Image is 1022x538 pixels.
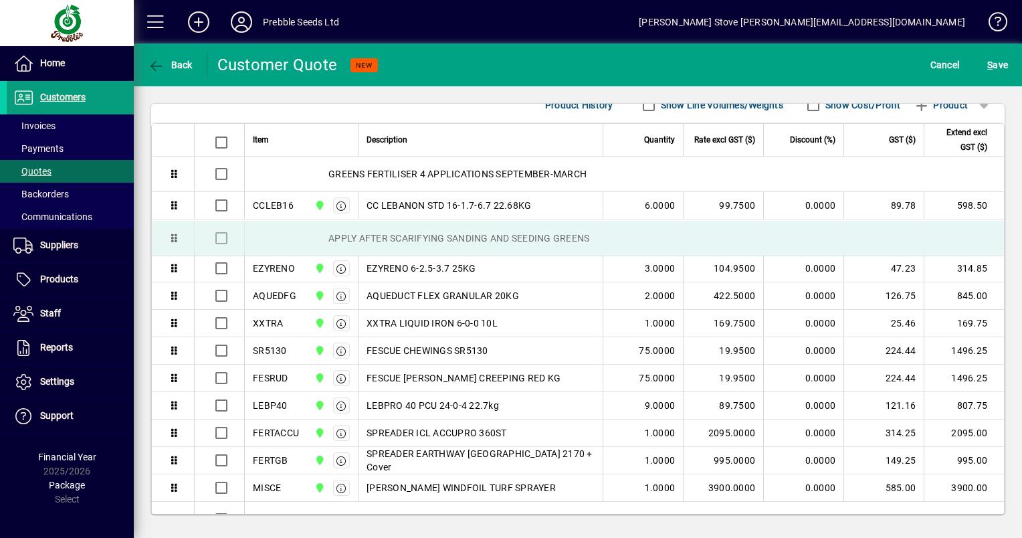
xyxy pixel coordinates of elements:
span: CHRISTCHURCH [311,288,326,303]
span: 2.0000 [645,289,676,302]
td: 0.0000 [763,392,843,420]
span: 1.0000 [645,454,676,467]
td: 0.0000 [763,255,843,282]
span: CHRISTCHURCH [311,316,326,331]
div: GRANULAR [MEDICAL_DATA] TO AID [MEDICAL_DATA] AND PREVENT LOCALISED DRY SPOT [245,502,1004,537]
td: 314.85 [924,255,1004,282]
td: 995.00 [924,447,1004,474]
a: Staff [7,297,134,331]
a: Quotes [7,160,134,183]
div: FERTGB [253,454,288,467]
span: SPREADER ICL ACCUPRO 360ST [367,426,507,440]
div: LEBP40 [253,399,288,412]
a: Suppliers [7,229,134,262]
div: GREENS FERTILISER 4 APPLICATIONS SEPTEMBER-MARCH [245,157,1004,191]
span: Item [253,132,269,147]
span: ave [987,54,1008,76]
span: Product [914,94,968,116]
span: [PERSON_NAME] WINDFOIL TURF SPRAYER [367,481,556,495]
td: 314.25 [843,420,924,447]
td: 224.44 [843,365,924,392]
span: 6.0000 [645,199,676,212]
td: 0.0000 [763,192,843,219]
td: 47.23 [843,255,924,282]
span: Communications [13,211,92,222]
span: Description [367,132,407,147]
button: Save [984,53,1011,77]
label: Show Line Volumes/Weights [658,98,783,112]
span: Invoices [13,120,56,131]
div: AQUEDFG [253,289,296,302]
td: 25.46 [843,310,924,337]
span: Staff [40,308,61,319]
span: EZYRENO 6-2.5-3.7 25KG [367,262,476,275]
span: 75.0000 [639,344,675,357]
span: GST ($) [889,132,916,147]
span: SPREADER EARTHWAY [GEOGRAPHIC_DATA] 2170 + Cover [367,447,595,474]
a: Products [7,263,134,296]
span: FESCUE CHEWINGS SR5130 [367,344,488,357]
span: CHRISTCHURCH [311,371,326,385]
a: Invoices [7,114,134,137]
span: CHRISTCHURCH [311,453,326,468]
span: Suppliers [40,240,78,250]
button: Cancel [927,53,963,77]
td: 807.75 [924,392,1004,420]
td: 89.78 [843,192,924,219]
span: CHRISTCHURCH [311,426,326,440]
td: 149.25 [843,447,924,474]
td: 0.0000 [763,337,843,365]
div: 2095.0000 [692,426,755,440]
td: 3900.00 [924,474,1004,502]
a: Communications [7,205,134,228]
td: 121.16 [843,392,924,420]
span: AQUEDUCT FLEX GRANULAR 20KG [367,289,519,302]
span: LEBPRO 40 PCU 24-0-4 22.7kg [367,399,499,412]
span: S [987,60,993,70]
span: Package [49,480,85,490]
a: Backorders [7,183,134,205]
td: 1496.25 [924,337,1004,365]
span: CHRISTCHURCH [311,343,326,358]
div: 19.9500 [692,344,755,357]
span: Backorders [13,189,69,199]
div: 19.9500 [692,371,755,385]
label: Show Cost/Profit [823,98,900,112]
td: 224.44 [843,337,924,365]
td: 0.0000 [763,474,843,502]
span: 3.0000 [645,262,676,275]
span: CHRISTCHURCH [311,480,326,495]
span: Extend excl GST ($) [932,125,987,155]
a: Payments [7,137,134,160]
td: 1496.25 [924,365,1004,392]
span: Settings [40,376,74,387]
a: Settings [7,365,134,399]
div: FESRUD [253,371,288,385]
td: 0.0000 [763,282,843,310]
td: 126.75 [843,282,924,310]
div: EZYRENO [253,262,295,275]
span: NEW [356,61,373,70]
span: 1.0000 [645,426,676,440]
div: 3900.0000 [692,481,755,495]
div: 99.7500 [692,199,755,212]
td: 169.75 [924,310,1004,337]
span: Product History [545,94,613,116]
td: 0.0000 [763,447,843,474]
span: CHRISTCHURCH [311,261,326,276]
button: Product [907,93,975,117]
div: 169.7500 [692,317,755,330]
td: 0.0000 [763,310,843,337]
div: SR5130 [253,344,287,357]
button: Back [144,53,196,77]
div: MISCE [253,481,281,495]
span: CC LEBANON STD 16-1.7-6.7 22.68KG [367,199,531,212]
a: Reports [7,331,134,365]
a: Home [7,47,134,80]
span: CHRISTCHURCH [311,398,326,413]
span: CHRISTCHURCH [311,198,326,213]
span: Products [40,274,78,284]
span: Payments [13,143,64,154]
span: Rate excl GST ($) [694,132,755,147]
div: 104.9500 [692,262,755,275]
